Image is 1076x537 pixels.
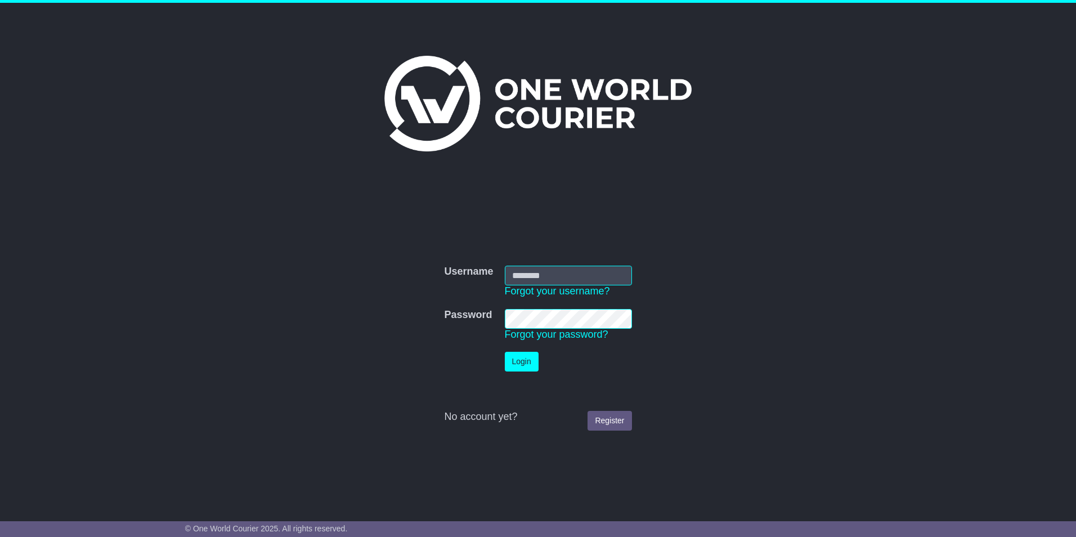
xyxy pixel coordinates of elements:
img: One World [384,56,692,151]
label: Username [444,266,493,278]
span: © One World Courier 2025. All rights reserved. [185,524,348,533]
label: Password [444,309,492,321]
a: Forgot your username? [505,285,610,297]
a: Register [588,411,631,431]
a: Forgot your password? [505,329,608,340]
button: Login [505,352,539,372]
div: No account yet? [444,411,631,423]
